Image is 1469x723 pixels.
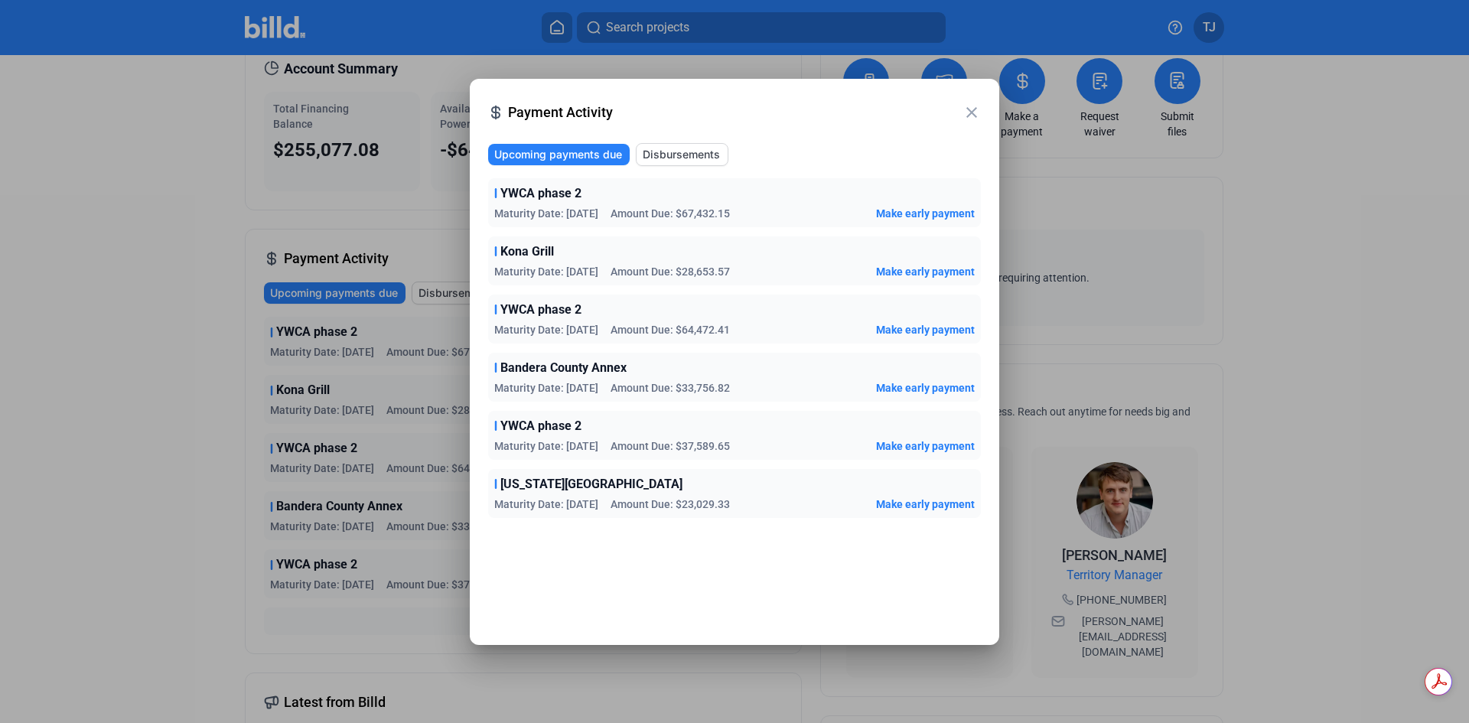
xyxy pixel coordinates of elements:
button: Make early payment [876,438,975,454]
span: [US_STATE][GEOGRAPHIC_DATA] [500,475,682,493]
span: YWCA phase 2 [500,184,581,203]
span: Maturity Date: [DATE] [494,380,598,396]
span: YWCA phase 2 [500,417,581,435]
span: Amount Due: $37,589.65 [611,438,730,454]
span: Amount Due: $33,756.82 [611,380,730,396]
button: Make early payment [876,380,975,396]
span: Amount Due: $28,653.57 [611,264,730,279]
span: Kona Grill [500,243,554,261]
span: Maturity Date: [DATE] [494,206,598,221]
span: Amount Due: $23,029.33 [611,497,730,512]
span: Maturity Date: [DATE] [494,438,598,454]
span: Maturity Date: [DATE] [494,497,598,512]
button: Make early payment [876,497,975,512]
span: Disbursements [643,147,720,162]
span: Amount Due: $67,432.15 [611,206,730,221]
span: Payment Activity [508,102,963,123]
button: Make early payment [876,322,975,337]
span: Upcoming payments due [494,147,622,162]
button: Disbursements [636,143,728,166]
span: YWCA phase 2 [500,301,581,319]
button: Make early payment [876,264,975,279]
span: Bandera County Annex [500,359,627,377]
span: Amount Due: $64,472.41 [611,322,730,337]
span: Maturity Date: [DATE] [494,322,598,337]
span: Maturity Date: [DATE] [494,264,598,279]
button: Upcoming payments due [488,144,630,165]
mat-icon: close [963,103,981,122]
button: Make early payment [876,206,975,221]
